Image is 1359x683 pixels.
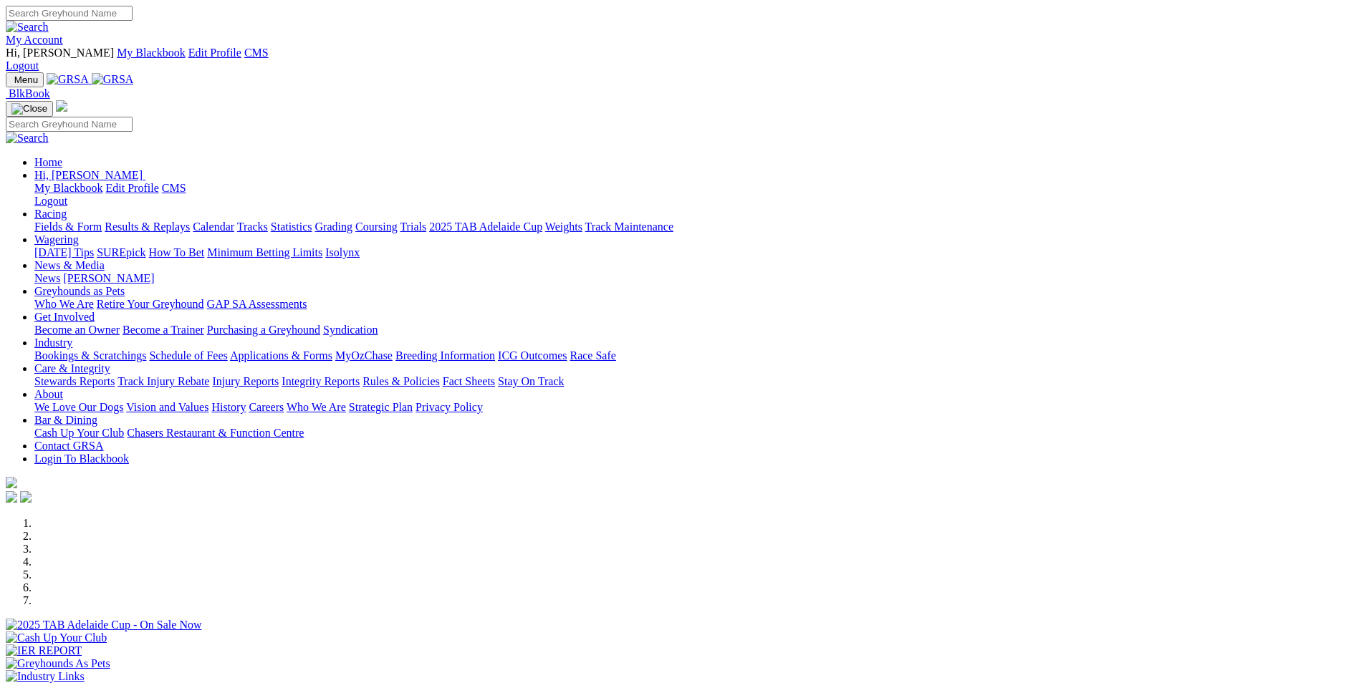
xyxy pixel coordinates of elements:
span: Hi, [PERSON_NAME] [6,47,114,59]
a: Strategic Plan [349,401,413,413]
img: Cash Up Your Club [6,631,107,644]
div: Wagering [34,246,1353,259]
a: Integrity Reports [282,375,360,387]
a: History [211,401,246,413]
img: Industry Links [6,670,85,683]
div: About [34,401,1353,414]
div: Racing [34,221,1353,233]
a: CMS [244,47,269,59]
a: Calendar [193,221,234,233]
a: BlkBook [6,87,50,100]
a: CMS [162,182,186,194]
button: Toggle navigation [6,72,44,87]
img: facebook.svg [6,491,17,503]
a: My Blackbook [34,182,103,194]
div: Get Involved [34,324,1353,336]
a: Who We Are [34,298,94,310]
a: Privacy Policy [416,401,483,413]
img: twitter.svg [20,491,32,503]
img: Search [6,21,49,34]
img: IER REPORT [6,644,82,657]
a: Weights [545,221,582,233]
a: Stay On Track [498,375,564,387]
a: Fields & Form [34,221,102,233]
div: Hi, [PERSON_NAME] [34,182,1353,208]
a: Contact GRSA [34,440,103,452]
button: Toggle navigation [6,101,53,117]
img: GRSA [47,73,89,86]
a: Track Maintenance [585,221,673,233]
a: Home [34,156,62,168]
div: My Account [6,47,1353,72]
a: Edit Profile [188,47,241,59]
a: Vision and Values [126,401,208,413]
a: Stewards Reports [34,375,115,387]
a: Become an Owner [34,324,120,336]
input: Search [6,6,133,21]
span: Menu [14,74,38,85]
a: 2025 TAB Adelaide Cup [429,221,542,233]
a: How To Bet [149,246,205,258]
div: Bar & Dining [34,427,1353,440]
a: My Blackbook [117,47,186,59]
a: Edit Profile [106,182,159,194]
a: Racing [34,208,67,220]
a: [DATE] Tips [34,246,94,258]
a: Get Involved [34,311,95,323]
div: News & Media [34,272,1353,285]
a: Login To Blackbook [34,452,129,465]
a: Isolynx [325,246,360,258]
div: Greyhounds as Pets [34,298,1353,311]
a: Become a Trainer [123,324,204,336]
a: News [34,272,60,284]
span: BlkBook [9,87,50,100]
a: Schedule of Fees [149,349,227,362]
a: ICG Outcomes [498,349,567,362]
a: Industry [34,336,72,349]
a: [PERSON_NAME] [63,272,154,284]
a: Logout [6,59,39,72]
a: Care & Integrity [34,362,110,374]
img: Greyhounds As Pets [6,657,110,670]
a: Hi, [PERSON_NAME] [34,169,145,181]
a: Rules & Policies [362,375,440,387]
a: Fact Sheets [443,375,495,387]
a: Trials [400,221,426,233]
a: Careers [249,401,284,413]
a: GAP SA Assessments [207,298,307,310]
a: MyOzChase [335,349,393,362]
a: We Love Our Dogs [34,401,123,413]
a: Track Injury Rebate [117,375,209,387]
a: Logout [34,195,67,207]
a: Applications & Forms [230,349,332,362]
img: 2025 TAB Adelaide Cup - On Sale Now [6,619,202,631]
a: SUREpick [97,246,145,258]
a: My Account [6,34,63,46]
a: Wagering [34,233,79,246]
a: Breeding Information [395,349,495,362]
img: Search [6,132,49,145]
div: Industry [34,349,1353,362]
span: Hi, [PERSON_NAME] [34,169,143,181]
a: Bar & Dining [34,414,97,426]
a: Race Safe [570,349,615,362]
a: Grading [315,221,352,233]
a: Greyhounds as Pets [34,285,125,297]
a: Purchasing a Greyhound [207,324,320,336]
a: Chasers Restaurant & Function Centre [127,427,304,439]
a: Results & Replays [105,221,190,233]
a: Statistics [271,221,312,233]
img: logo-grsa-white.png [6,477,17,488]
img: logo-grsa-white.png [56,100,67,112]
a: Syndication [323,324,378,336]
a: About [34,388,63,400]
a: Coursing [355,221,398,233]
a: News & Media [34,259,105,271]
div: Care & Integrity [34,375,1353,388]
img: GRSA [92,73,134,86]
a: Injury Reports [212,375,279,387]
a: Bookings & Scratchings [34,349,146,362]
a: Retire Your Greyhound [97,298,204,310]
a: Tracks [237,221,268,233]
a: Who We Are [287,401,346,413]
